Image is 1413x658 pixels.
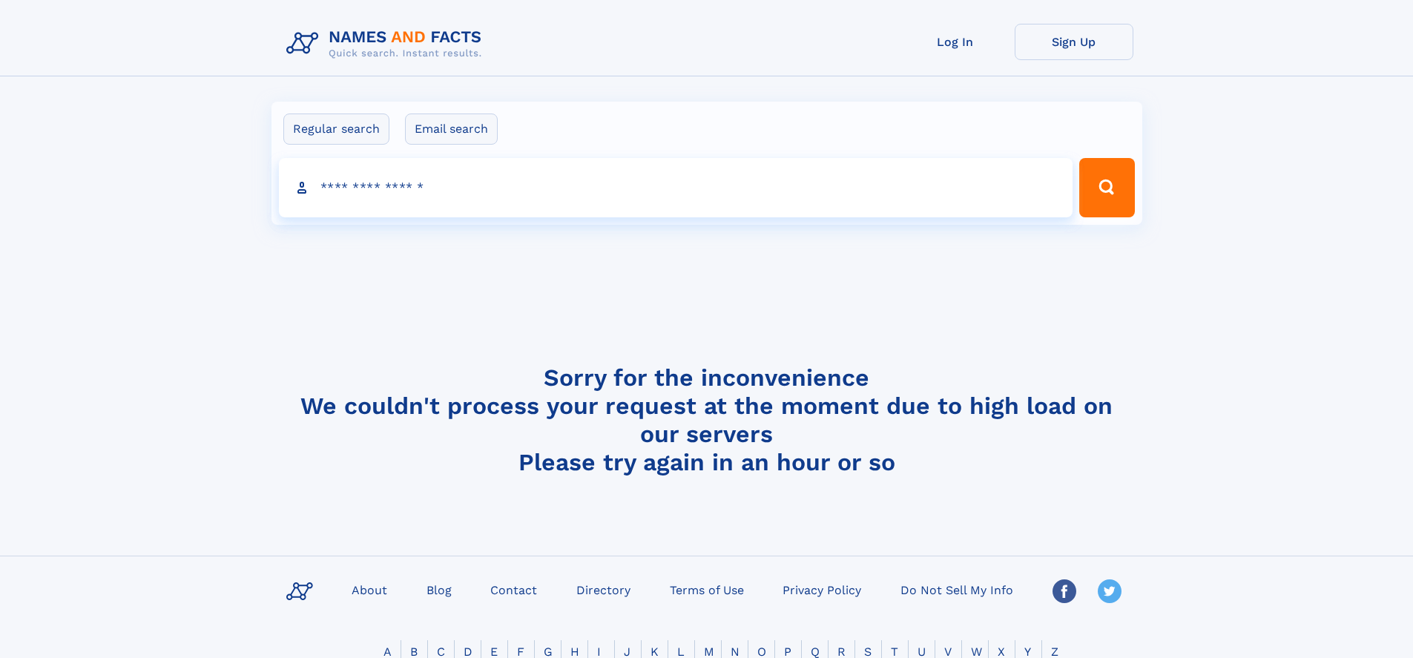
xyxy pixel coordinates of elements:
h4: Sorry for the inconvenience We couldn't process your request at the moment due to high load on ou... [280,363,1133,476]
input: search input [279,158,1073,217]
a: Contact [484,579,543,600]
label: Regular search [283,113,389,145]
img: Logo Names and Facts [280,24,494,64]
a: Do Not Sell My Info [895,579,1019,600]
img: Twitter [1098,579,1121,603]
a: Privacy Policy [777,579,867,600]
a: About [346,579,393,600]
a: Sign Up [1015,24,1133,60]
button: Search Button [1079,158,1134,217]
a: Log In [896,24,1015,60]
a: Directory [570,579,636,600]
a: Blog [421,579,458,600]
img: Facebook [1053,579,1076,603]
label: Email search [405,113,498,145]
a: Terms of Use [664,579,750,600]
